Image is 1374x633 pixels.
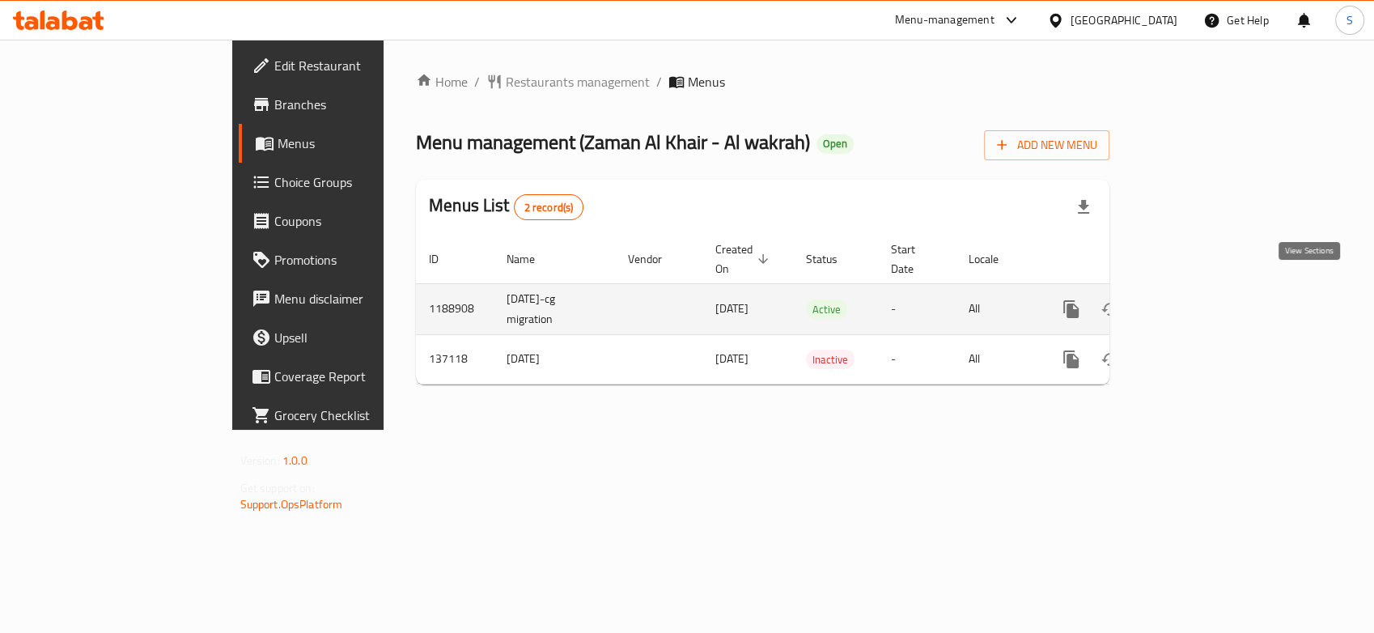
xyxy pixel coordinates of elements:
[240,478,315,499] span: Get support on:
[806,300,847,319] span: Active
[239,163,462,202] a: Choice Groups
[274,367,449,386] span: Coverage Report
[274,172,449,192] span: Choice Groups
[806,350,855,369] span: Inactive
[239,279,462,318] a: Menu disclaimer
[1064,188,1103,227] div: Export file
[429,193,583,220] h2: Menus List
[239,202,462,240] a: Coupons
[514,194,584,220] div: Total records count
[239,318,462,357] a: Upsell
[1039,235,1220,284] th: Actions
[878,334,956,384] td: -
[429,249,460,269] span: ID
[1091,290,1130,329] button: Change Status
[240,450,280,471] span: Version:
[274,95,449,114] span: Branches
[891,240,936,278] span: Start Date
[656,72,662,91] li: /
[486,72,650,91] a: Restaurants management
[274,289,449,308] span: Menu disclaimer
[239,46,462,85] a: Edit Restaurant
[806,300,847,319] div: Active
[240,494,343,515] a: Support.OpsPlatform
[239,124,462,163] a: Menus
[274,406,449,425] span: Grocery Checklist
[239,396,462,435] a: Grocery Checklist
[494,283,615,334] td: [DATE]-cg migration
[997,135,1096,155] span: Add New Menu
[806,249,859,269] span: Status
[274,250,449,270] span: Promotions
[878,283,956,334] td: -
[274,328,449,347] span: Upsell
[282,450,307,471] span: 1.0.0
[506,72,650,91] span: Restaurants management
[715,348,748,369] span: [DATE]
[416,72,1109,91] nav: breadcrumb
[628,249,683,269] span: Vendor
[507,249,556,269] span: Name
[274,56,449,75] span: Edit Restaurant
[1071,11,1177,29] div: [GEOGRAPHIC_DATA]
[278,134,449,153] span: Menus
[416,235,1220,384] table: enhanced table
[494,334,615,384] td: [DATE]
[969,249,1020,269] span: Locale
[956,283,1039,334] td: All
[984,130,1109,160] button: Add New Menu
[816,137,854,151] span: Open
[715,240,774,278] span: Created On
[1052,340,1091,379] button: more
[274,211,449,231] span: Coupons
[715,298,748,319] span: [DATE]
[239,357,462,396] a: Coverage Report
[239,85,462,124] a: Branches
[816,134,854,154] div: Open
[1052,290,1091,329] button: more
[474,72,480,91] li: /
[416,124,810,160] span: Menu management ( Zaman Al Khair - Al wakrah )
[239,240,462,279] a: Promotions
[688,72,725,91] span: Menus
[956,334,1039,384] td: All
[1091,340,1130,379] button: Change Status
[895,11,994,30] div: Menu-management
[515,200,583,215] span: 2 record(s)
[1346,11,1353,29] span: S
